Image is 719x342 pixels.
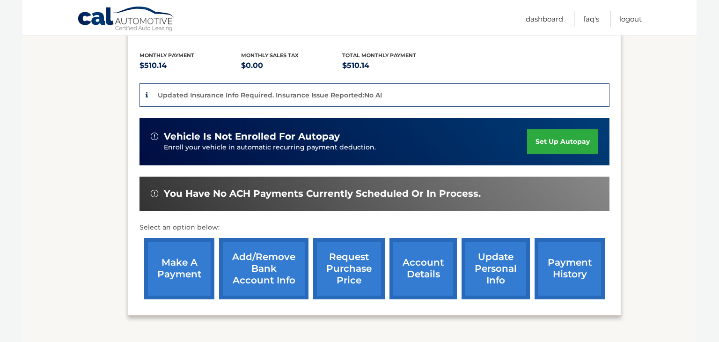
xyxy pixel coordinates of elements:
[139,222,609,233] p: Select an option below:
[139,52,194,59] span: Monthly Payment
[342,52,416,59] span: Total Monthly Payment
[313,238,385,299] a: request purchase price
[151,133,158,140] img: alert-white.svg
[241,59,343,72] p: $0.00
[583,11,599,27] a: FAQ's
[77,6,176,33] a: Cal Automotive
[535,238,605,299] a: payment history
[158,91,382,99] p: Updated Insurance Info Required. Insurance Issue Reported:No AI
[144,238,214,299] a: make a payment
[219,238,308,299] a: Add/Remove bank account info
[139,59,241,72] p: $510.14
[164,142,527,153] p: Enroll your vehicle in automatic recurring payment deduction.
[164,188,481,200] span: You have no ACH payments currently scheduled or in process.
[151,190,158,197] img: alert-white.svg
[527,129,598,154] a: set up autopay
[389,238,457,299] a: account details
[619,11,642,27] a: Logout
[164,131,340,142] span: vehicle is not enrolled for autopay
[342,59,444,72] p: $510.14
[241,52,299,59] span: Monthly sales Tax
[526,11,563,27] a: Dashboard
[462,238,530,299] a: update personal info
